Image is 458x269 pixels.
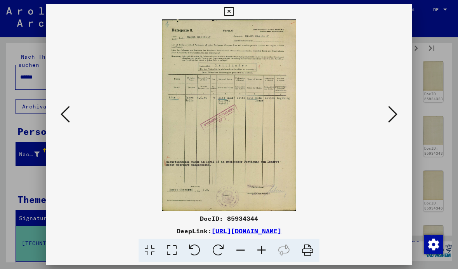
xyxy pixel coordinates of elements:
div: DeepLink: [46,226,412,236]
img: 001.jpg [72,19,386,211]
a: [URL][DOMAIN_NAME] [212,227,281,235]
div: Zustimmung ändern [424,235,442,253]
img: Zustimmung ändern [424,235,443,254]
div: DocID: 85934344 [46,214,412,223]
